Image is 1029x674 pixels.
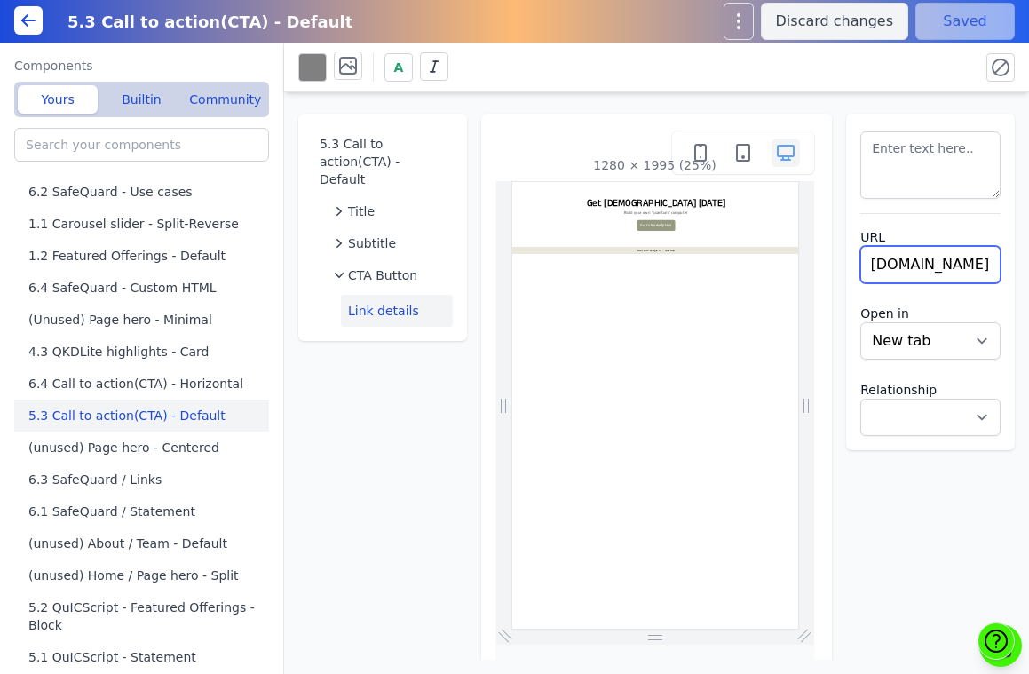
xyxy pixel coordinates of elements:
[394,59,404,76] span: A
[313,128,453,195] button: 5.3 Call to action(CTA) - Default
[915,3,1015,40] button: Saved
[772,139,800,167] button: Desktop
[14,496,276,527] button: 6.1 SafeQuard / Statement
[327,259,453,291] button: CTA Button
[348,266,417,284] span: CTA Button
[14,432,276,464] button: (unused) Page hero - Centered
[348,202,375,220] span: Title
[860,305,1001,322] label: Open in
[14,57,269,75] label: Components
[443,112,694,136] p: Build your own "quantum" computer
[14,208,276,240] button: 1.1 Carousel slider - Split-Reverse
[298,53,327,82] button: Background color
[14,641,276,673] button: 5.1 QuICScript - Statement
[14,464,276,496] button: 6.3 SafeQuard / Links
[493,150,645,194] a: Go to Marketplace
[593,156,716,174] div: 1280 × 1995 (25%)
[327,227,453,259] button: Subtitle
[595,260,642,281] a: Site Map
[341,295,453,327] button: Link details
[14,591,276,641] button: 5.2 QuICScript - Featured Offerings - Block
[860,228,1001,246] label: URL
[14,368,276,400] button: 6.4 Call to action(CTA) - Horizontal
[14,336,276,368] button: 4.3 QKDLite highlights - Card
[186,85,265,114] button: Community
[294,64,843,104] h3: Get [DEMOGRAPHIC_DATA] [DATE]
[14,559,276,591] button: (unused) Home / Page hero - Split
[14,272,276,304] button: 6.4 SafeQuard - Custom HTML
[420,52,448,81] button: Italics
[686,139,715,167] button: Mobile
[575,256,592,284] a: AI
[860,246,1001,283] input: https://example.com
[579,260,588,281] p: AI
[18,85,98,114] button: Yours
[327,195,453,227] button: Title
[761,3,908,40] button: Discard changes
[495,260,575,281] a: Built with Konigle
[14,240,276,272] button: 1.2 Featured Offerings - Default
[14,176,276,208] button: 6.2 SafeQuard - Use cases
[14,128,269,162] input: Search your components
[512,182,800,630] iframe: Preview
[14,527,276,559] button: (unused) About / Team - Default
[348,234,396,252] span: Subtitle
[986,53,1015,82] button: Reset all styles
[384,53,413,82] button: A
[729,139,757,167] button: Tablet
[334,52,362,80] button: Background image
[860,381,1001,399] label: Relationship
[101,85,181,114] button: Builtin
[14,304,276,336] button: (Unused) Page hero - Minimal
[14,400,276,432] button: 5.3 Call to action(CTA) - Default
